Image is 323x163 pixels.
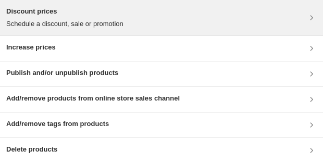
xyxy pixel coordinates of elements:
[6,144,57,155] h3: Delete products
[6,119,109,129] h3: Add/remove tags from products
[6,6,123,17] h3: Discount prices
[6,19,123,29] p: Schedule a discount, sale or promotion
[6,68,118,78] h3: Publish and/or unpublish products
[6,93,180,104] h3: Add/remove products from online store sales channel
[6,42,56,53] h3: Increase prices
